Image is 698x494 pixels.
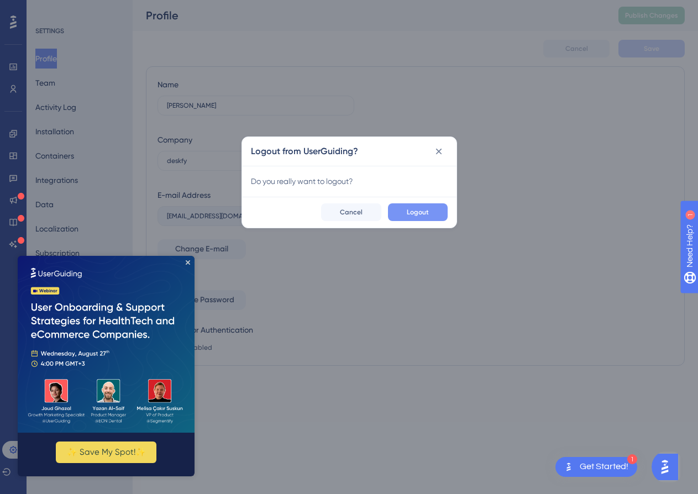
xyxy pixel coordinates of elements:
[555,457,637,477] div: Open Get Started! checklist, remaining modules: 1
[251,175,448,188] div: Do you really want to logout?
[580,461,628,473] div: Get Started!
[26,3,69,16] span: Need Help?
[407,208,429,217] span: Logout
[77,6,80,14] div: 1
[627,454,637,464] div: 1
[38,186,139,207] button: ✨ Save My Spot!✨
[652,450,685,484] iframe: UserGuiding AI Assistant Launcher
[340,208,363,217] span: Cancel
[562,460,575,474] img: launcher-image-alternative-text
[251,145,358,158] h2: Logout from UserGuiding?
[168,4,172,9] div: Close Preview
